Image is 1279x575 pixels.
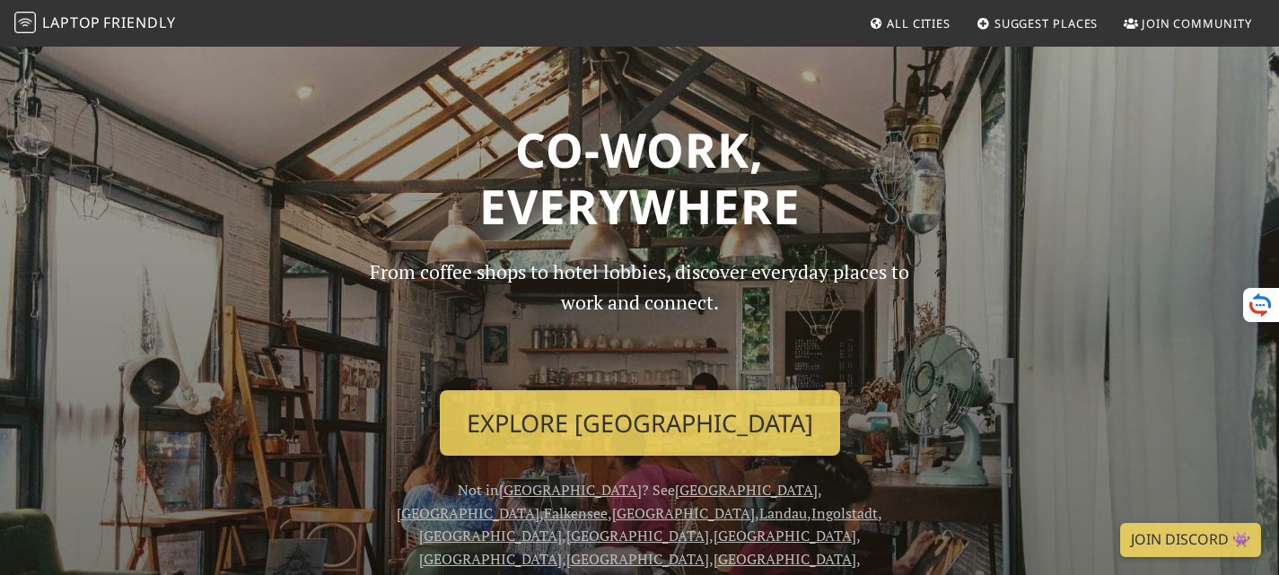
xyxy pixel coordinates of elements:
[714,549,856,569] a: [GEOGRAPHIC_DATA]
[397,503,539,523] a: [GEOGRAPHIC_DATA]
[1120,523,1261,557] a: Join Discord 👾
[887,15,950,31] span: All Cities
[103,13,175,32] span: Friendly
[714,526,856,545] a: [GEOGRAPHIC_DATA]
[566,526,709,545] a: [GEOGRAPHIC_DATA]
[1142,15,1252,31] span: Join Community
[862,7,958,39] a: All Cities
[612,503,755,523] a: [GEOGRAPHIC_DATA]
[675,480,818,500] a: [GEOGRAPHIC_DATA]
[14,8,176,39] a: LaptopFriendly LaptopFriendly
[811,503,878,523] a: Ingolstadt
[544,503,608,523] a: Falkensee
[42,13,101,32] span: Laptop
[969,7,1106,39] a: Suggest Places
[355,257,925,376] p: From coffee shops to hotel lobbies, discover everyday places to work and connect.
[759,503,807,523] a: Landau
[499,480,642,500] a: [GEOGRAPHIC_DATA]
[994,15,1099,31] span: Suggest Places
[58,121,1222,235] h1: Co-work, Everywhere
[1117,7,1259,39] a: Join Community
[440,390,840,457] a: Explore [GEOGRAPHIC_DATA]
[14,12,36,33] img: LaptopFriendly
[419,526,562,545] a: [GEOGRAPHIC_DATA]
[566,549,709,569] a: [GEOGRAPHIC_DATA]
[419,549,562,569] a: [GEOGRAPHIC_DATA]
